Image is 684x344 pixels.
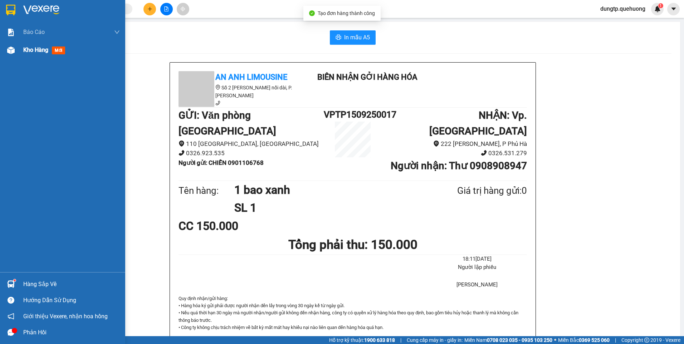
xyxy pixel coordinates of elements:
[344,33,370,42] span: In mẫu A5
[52,46,65,54] span: mới
[179,302,527,309] p: • Hàng hóa ký gửi phải được người nhận đến lấy trong vòng 30 ngày kể từ ngày gửi.
[147,6,152,11] span: plus
[667,3,680,15] button: caret-down
[179,109,276,137] b: GỬI : Văn phòng [GEOGRAPHIC_DATA]
[317,73,417,82] b: Biên nhận gởi hàng hóa
[407,336,463,344] span: Cung cấp máy in - giấy in:
[670,6,677,12] span: caret-down
[23,295,120,306] div: Hướng dẫn sử dụng
[427,281,527,289] li: [PERSON_NAME]
[179,84,307,99] li: Số 2 [PERSON_NAME] nối dài, P. [PERSON_NAME]
[382,148,527,158] li: 0326.531.279
[595,4,651,13] span: dungtp.quehuong
[659,3,662,8] span: 1
[160,3,173,15] button: file-add
[6,5,15,15] img: logo-vxr
[215,100,220,105] span: phone
[180,6,185,11] span: aim
[179,159,264,166] b: Người gửi : CHIẾN 0901106768
[429,109,527,137] b: NHẬN : Vp. [GEOGRAPHIC_DATA]
[215,73,287,82] b: An Anh Limousine
[234,199,422,217] h1: SL 1
[422,183,527,198] div: Giá trị hàng gửi: 0
[179,148,324,158] li: 0326.923.535
[23,327,120,338] div: Phản hồi
[644,338,649,343] span: copyright
[7,280,15,288] img: warehouse-icon
[179,141,185,147] span: environment
[364,337,395,343] strong: 1900 633 818
[329,336,395,344] span: Hỗ trợ kỹ thuật:
[487,337,552,343] strong: 0708 023 035 - 0935 103 250
[382,139,527,149] li: 222 [PERSON_NAME], P Phủ Hà
[179,235,527,255] h1: Tổng phải thu: 150.000
[179,183,234,198] div: Tên hàng:
[114,29,120,35] span: down
[179,295,527,331] div: Quy định nhận/gửi hàng :
[654,6,661,12] img: icon-new-feature
[324,108,382,122] h1: VPTP1509250017
[400,336,401,344] span: |
[177,3,189,15] button: aim
[23,312,108,321] span: Giới thiệu Vexere, nhận hoa hồng
[215,85,220,90] span: environment
[558,336,610,344] span: Miền Bắc
[8,313,14,320] span: notification
[23,28,45,36] span: Báo cáo
[8,329,14,336] span: message
[309,10,315,16] span: check-circle
[481,150,487,156] span: phone
[579,337,610,343] strong: 0369 525 060
[23,46,48,53] span: Kho hàng
[615,336,616,344] span: |
[658,3,663,8] sup: 1
[427,263,527,272] li: Người lập phiếu
[336,34,341,41] span: printer
[14,279,16,281] sup: 1
[391,160,527,172] b: Người nhận : Thư 0908908947
[554,339,556,341] span: ⚪️
[330,30,376,45] button: printerIn mẫu A5
[179,217,293,235] div: CC 150.000
[164,6,169,11] span: file-add
[234,181,422,199] h1: 1 bao xanh
[179,309,527,324] p: • Nếu quá thời hạn 30 ngày mà người nhận/người gửi không đến nhận hàng, công ty có quyền xử lý hà...
[23,279,120,290] div: Hàng sắp về
[427,255,527,264] li: 18:11[DATE]
[8,297,14,304] span: question-circle
[179,324,527,331] p: • Công ty không chịu trách nhiệm về bất kỳ mất mát hay khiếu nại nào liên quan đến hàng hóa quá hạn.
[179,139,324,149] li: 110 [GEOGRAPHIC_DATA], [GEOGRAPHIC_DATA]
[7,46,15,54] img: warehouse-icon
[464,336,552,344] span: Miền Nam
[7,29,15,36] img: solution-icon
[318,10,375,16] span: Tạo đơn hàng thành công
[433,141,439,147] span: environment
[143,3,156,15] button: plus
[179,150,185,156] span: phone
